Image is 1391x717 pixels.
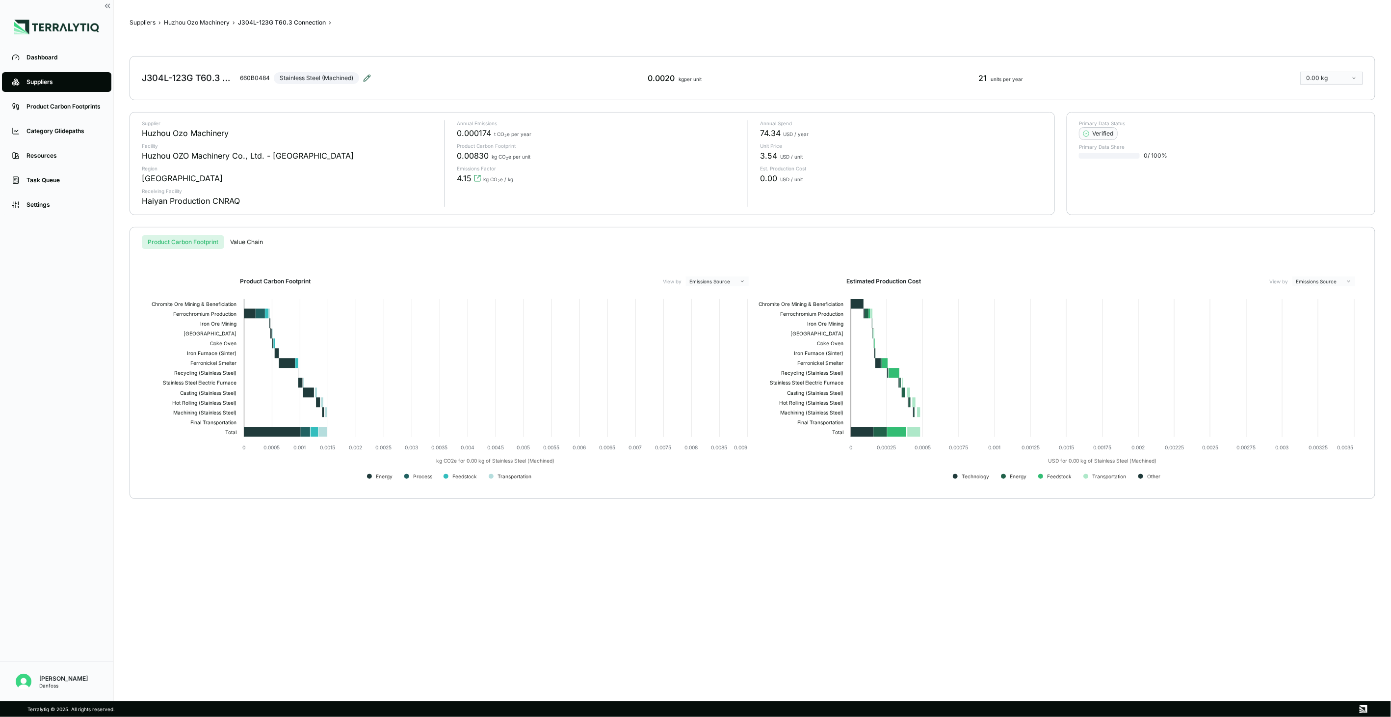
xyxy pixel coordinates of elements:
[487,444,504,450] text: 0.0045
[790,331,843,336] text: [GEOGRAPHIC_DATA]
[1270,278,1288,284] label: View by
[142,235,224,249] button: Product Carbon Footprint
[152,301,236,307] text: Chromite Ore Mining & Beneficiation
[1292,276,1355,286] button: Emissions Source
[142,150,354,162] div: Huzhou OZO Machinery Co., Ltd. - [GEOGRAPHIC_DATA]
[780,154,803,160] span: USD / unit
[240,74,270,82] div: 660B0484
[180,390,236,396] text: Casting (Stainless Steel)
[679,76,702,82] span: kg per unit
[787,390,843,396] text: Casting (Stainless Steel)
[629,444,642,450] text: 0.007
[1338,444,1354,450] text: 0.0035
[225,429,236,435] text: Total
[413,473,432,479] text: Process
[26,201,102,209] div: Settings
[130,19,156,27] button: Suppliers
[847,277,921,285] h2: Estimated Production Cost
[915,444,931,450] text: 0.0005
[498,179,500,183] sub: 2
[979,72,1024,84] div: 21
[142,120,437,126] p: Supplier
[494,131,531,137] span: t CO e per year
[573,444,586,450] text: 0.006
[962,473,989,480] text: Technology
[492,154,530,160] span: kg CO e per unit
[794,350,843,356] text: Iron Furnace (Sinter)
[12,670,35,693] button: Open user button
[1079,120,1363,126] p: Primary Data Status
[173,311,236,317] text: Ferrochromium Production
[142,143,437,149] p: Facility
[648,72,702,84] div: 0.0020
[200,321,236,327] text: Iron Ore Mining
[349,444,363,450] text: 0.002
[685,444,698,450] text: 0.008
[504,134,507,138] sub: 2
[26,176,102,184] div: Task Queue
[158,19,161,27] span: ›
[506,156,508,161] sub: 2
[711,444,728,450] text: 0.0085
[760,165,1043,171] p: Est. Production Cost
[780,176,803,182] span: USD / unit
[405,444,419,450] text: 0.003
[1309,444,1328,450] text: 0.00325
[210,340,236,346] text: Coke Oven
[1010,473,1026,480] text: Energy
[16,674,31,689] img: Erato Panayiotou
[224,235,269,249] button: Value Chain
[190,419,236,426] text: Final Transportation
[26,103,102,110] div: Product Carbon Footprints
[142,127,229,139] div: Huzhou Ozo Machinery
[39,675,88,683] div: [PERSON_NAME]
[457,150,489,162] span: 0.00830
[26,152,102,160] div: Resources
[163,380,236,386] text: Stainless Steel Electric Furnace
[797,360,843,366] text: Ferronickel Smelter
[686,276,749,286] button: Emissions Source
[780,311,843,317] text: Ferrochromium Production
[770,380,843,386] text: Stainless Steel Electric Furnace
[242,444,245,450] text: 0
[437,458,555,464] text: kg CO2e for 0.00 kg of Stainless Steel (Machined)
[14,20,99,34] img: Logo
[832,429,843,435] text: Total
[376,444,392,450] text: 0.0025
[1092,473,1126,480] text: Transportation
[1300,72,1363,84] button: 0.00 kg
[734,444,747,450] text: 0.009
[797,419,843,426] text: Final Transportation
[991,76,1024,82] span: units per year
[600,444,616,450] text: 0.0065
[142,172,223,184] div: [GEOGRAPHIC_DATA]
[142,188,437,194] p: Receiving Facility
[1165,444,1184,450] text: 0.00225
[663,278,682,284] label: View by
[849,444,852,450] text: 0
[544,444,560,450] text: 0.0055
[498,473,531,480] text: Transportation
[457,127,491,139] span: 0.000174
[26,127,102,135] div: Category Glidepaths
[457,143,739,149] p: Product Carbon Footprint
[1144,152,1167,160] span: 0 / 100 %
[461,444,474,450] text: 0.004
[26,78,102,86] div: Suppliers
[142,235,1363,249] div: s
[294,444,306,450] text: 0.001
[949,444,968,450] text: 0.00075
[39,683,88,689] div: Danfoss
[1079,144,1363,150] p: Primary Data Share
[26,54,102,61] div: Dashboard
[142,72,236,84] div: J304L-123G T60.3 Connection
[779,400,843,406] text: Hot Rolling (Stainless Steel)
[142,195,240,207] div: Haiyan Production CNRAQ
[473,174,481,182] svg: View audit trail
[1202,444,1218,450] text: 0.0025
[457,165,739,171] p: Emissions Factor
[656,444,672,450] text: 0.0075
[1047,473,1072,479] text: Feedstock
[784,131,809,137] span: USD / year
[781,370,843,376] text: Recycling (Stainless Steel)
